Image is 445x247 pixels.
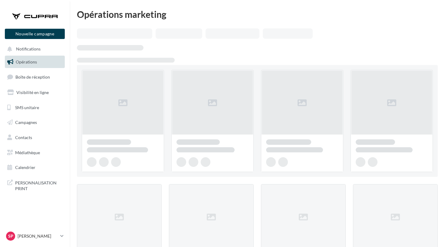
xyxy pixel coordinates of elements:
span: Médiathèque [15,150,40,155]
a: Opérations [4,56,66,68]
a: Médiathèque [4,146,66,159]
a: SMS unitaire [4,101,66,114]
button: Nouvelle campagne [5,29,65,39]
span: Campagnes [15,120,37,125]
span: Contacts [15,135,32,140]
span: Sp [8,233,13,239]
div: Opérations marketing [77,10,438,19]
span: Notifications [16,47,41,52]
p: [PERSON_NAME] [18,233,58,239]
a: Campagnes [4,116,66,129]
a: Calendrier [4,161,66,174]
span: Calendrier [15,165,35,170]
a: PERSONNALISATION PRINT [4,176,66,194]
span: Visibilité en ligne [16,90,49,95]
span: SMS unitaire [15,105,39,110]
a: Visibilité en ligne [4,86,66,99]
a: Contacts [4,131,66,144]
a: Sp [PERSON_NAME] [5,230,65,242]
span: Opérations [16,59,37,64]
a: Boîte de réception [4,70,66,83]
span: Boîte de réception [15,74,50,80]
span: PERSONNALISATION PRINT [15,179,62,192]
